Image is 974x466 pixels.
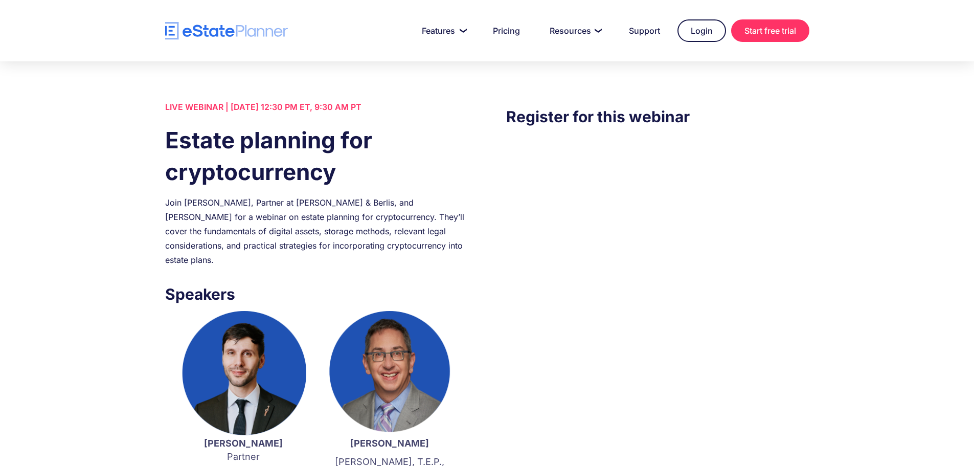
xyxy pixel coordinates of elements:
[617,20,672,41] a: Support
[204,438,283,449] strong: [PERSON_NAME]
[180,437,306,463] p: Partner
[350,438,429,449] strong: [PERSON_NAME]
[165,195,468,267] div: Join [PERSON_NAME], Partner at [PERSON_NAME] & Berlis, and [PERSON_NAME] for a webinar on estate ...
[165,282,468,306] h3: Speakers
[165,100,468,114] div: LIVE WEBINAR | [DATE] 12:30 PM ET, 9:30 AM PT
[481,20,532,41] a: Pricing
[731,19,809,42] a: Start free trial
[165,124,468,188] h1: Estate planning for cryptocurrency
[506,105,809,128] h3: Register for this webinar
[165,22,288,40] a: home
[410,20,475,41] a: Features
[677,19,726,42] a: Login
[506,149,809,323] iframe: Form 0
[537,20,611,41] a: Resources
